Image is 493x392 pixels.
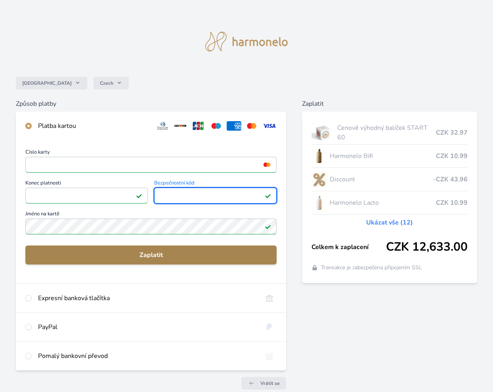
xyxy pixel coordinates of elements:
div: PayPal [38,322,256,332]
span: Celkem k zaplacení [311,242,386,252]
span: Harmonelo Bifi [330,151,436,161]
iframe: Iframe pro datum vypršení platnosti [29,190,144,201]
img: CLEAN_BIFI_se_stinem_x-lo.jpg [311,146,327,166]
span: Cenově výhodný balíček START 60 [337,123,436,142]
span: Bezpečnostní kód [154,181,277,188]
div: Platba kartou [38,121,149,131]
img: Platné pole [136,192,142,199]
input: Jméno na kartěPlatné pole [25,219,277,234]
iframe: Iframe pro číslo karty [29,159,273,170]
span: Zaplatit [32,250,270,260]
span: Harmonelo Lacto [330,198,436,207]
span: CZK 10.99 [436,151,468,161]
span: Jméno na kartě [25,211,277,219]
span: CZK 32.97 [436,128,468,137]
div: Expresní banková tlačítka [38,293,256,303]
a: Vrátit se [241,377,286,390]
span: Czech [100,80,113,86]
span: Transakce je zabezpečena připojením SSL [321,264,422,272]
span: CZK 12,633.00 [386,240,468,254]
img: CLEAN_LACTO_se_stinem_x-hi-lo.jpg [311,193,327,213]
img: start.jpg [311,123,334,143]
img: discover.svg [173,121,188,131]
img: Platné pole [265,223,271,230]
img: bankTransfer_IBAN.svg [262,351,277,361]
button: Czech [94,77,129,89]
span: [GEOGRAPHIC_DATA] [22,80,72,86]
img: diners.svg [155,121,170,131]
img: jcb.svg [191,121,206,131]
img: mc [262,161,272,168]
img: mc.svg [245,121,259,131]
img: maestro.svg [209,121,224,131]
span: Vrátit se [260,380,280,386]
a: Ukázat vše (12) [366,218,413,227]
h6: Způsob platby [16,99,286,108]
div: Pomalý bankovní převod [38,351,256,361]
button: [GEOGRAPHIC_DATA] [16,77,87,89]
h6: Zaplatit [302,99,477,108]
img: logo.svg [205,32,288,51]
img: onlineBanking_CZ.svg [262,293,277,303]
span: CZK 10.99 [436,198,468,207]
span: Discount [330,175,433,184]
img: discount-lo.png [311,169,327,189]
iframe: Iframe pro bezpečnostní kód [158,190,273,201]
img: visa.svg [262,121,277,131]
img: amex.svg [227,121,241,131]
span: Číslo karty [25,150,277,157]
button: Zaplatit [25,245,277,265]
img: paypal.svg [262,322,277,332]
img: Platné pole [265,192,271,199]
span: Konec platnosti [25,181,148,188]
span: -CZK 43.96 [433,175,468,184]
